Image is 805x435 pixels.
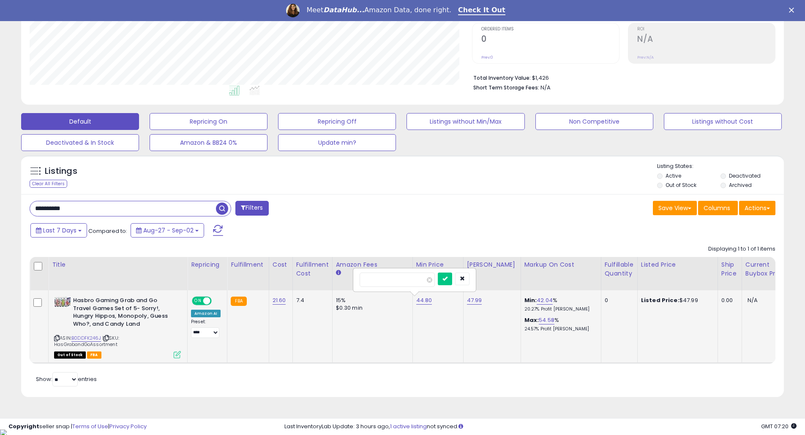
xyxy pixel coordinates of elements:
[535,113,653,130] button: Non Competitive
[336,260,409,269] div: Amazon Fees
[666,172,681,179] label: Active
[704,204,730,212] span: Columns
[666,181,696,189] label: Out of Stock
[641,296,679,304] b: Listed Price:
[131,223,204,238] button: Aug-27 - Sep-02
[637,27,775,32] span: ROI
[416,296,432,305] a: 44.80
[481,55,493,60] small: Prev: 0
[637,55,654,60] small: Prev: N/A
[193,297,203,305] span: ON
[481,27,619,32] span: Ordered Items
[235,201,268,216] button: Filters
[467,260,517,269] div: [PERSON_NAME]
[721,297,735,304] div: 0.00
[524,326,595,332] p: 24.57% Profit [PERSON_NAME]
[657,162,784,170] p: Listing States:
[87,351,101,359] span: FBA
[524,306,595,312] p: 20.27% Profit [PERSON_NAME]
[539,316,554,324] a: 54.58
[761,422,797,430] span: 2025-09-10 07:20 GMT
[54,351,86,359] span: All listings that are currently out of stock and unavailable for purchase on Amazon
[191,319,221,338] div: Preset:
[473,74,531,81] b: Total Inventory Value:
[739,201,775,215] button: Actions
[21,134,139,151] button: Deactivated & In Stock
[191,310,221,317] div: Amazon AI
[521,257,601,290] th: The percentage added to the cost of goods (COGS) that forms the calculator for Min & Max prices.
[231,260,265,269] div: Fulfillment
[8,422,39,430] strong: Copyright
[52,260,184,269] div: Title
[721,260,738,278] div: Ship Price
[641,297,711,304] div: $47.99
[43,226,76,235] span: Last 7 Days
[416,260,460,269] div: Min Price
[481,34,619,46] h2: 0
[54,335,119,347] span: | SKU: HasGrabandGoAssortment
[191,260,224,269] div: Repricing
[8,423,147,431] div: seller snap | |
[306,6,451,14] div: Meet Amazon Data, done right.
[286,4,300,17] img: Profile image for Georgie
[21,113,139,130] button: Default
[150,113,267,130] button: Repricing On
[524,316,539,324] b: Max:
[30,223,87,238] button: Last 7 Days
[473,84,539,91] b: Short Term Storage Fees:
[407,113,524,130] button: Listings without Min/Max
[296,297,326,304] div: 7.4
[88,227,127,235] span: Compared to:
[231,297,246,306] small: FBA
[473,72,769,82] li: $1,426
[524,297,595,312] div: %
[150,134,267,151] button: Amazon & BB24 0%
[72,422,108,430] a: Terms of Use
[641,260,714,269] div: Listed Price
[210,297,224,305] span: OFF
[789,8,797,13] div: Close
[30,180,67,188] div: Clear All Filters
[323,6,364,14] i: DataHub...
[653,201,697,215] button: Save View
[54,297,71,307] img: 51rYUxIp0qL._SL40_.jpg
[73,297,176,330] b: Hasbro Gaming Grab and Go Travel Games Set of 5- Sorry!, Hungry Hippos, Monopoly, Guess Who?, and...
[71,335,101,342] a: B0DDFK246J
[336,297,406,304] div: 15%
[708,245,775,253] div: Displaying 1 to 1 of 1 items
[390,422,427,430] a: 1 active listing
[637,34,775,46] h2: N/A
[745,260,789,278] div: Current Buybox Price
[458,6,505,15] a: Check It Out
[524,296,537,304] b: Min:
[278,113,396,130] button: Repricing Off
[45,165,77,177] h5: Listings
[273,296,286,305] a: 21.60
[296,260,329,278] div: Fulfillment Cost
[698,201,738,215] button: Columns
[278,134,396,151] button: Update min?
[336,304,406,312] div: $0.30 min
[605,297,631,304] div: 0
[109,422,147,430] a: Privacy Policy
[54,297,181,357] div: ASIN:
[729,181,752,189] label: Archived
[467,296,482,305] a: 47.99
[605,260,634,278] div: Fulfillable Quantity
[664,113,782,130] button: Listings without Cost
[729,172,761,179] label: Deactivated
[36,375,97,383] span: Show: entries
[537,296,553,305] a: 42.04
[273,260,289,269] div: Cost
[336,269,341,277] small: Amazon Fees.
[524,260,598,269] div: Markup on Cost
[284,423,797,431] div: Last InventoryLab Update: 3 hours ago, not synced.
[540,84,551,92] span: N/A
[143,226,194,235] span: Aug-27 - Sep-02
[524,316,595,332] div: %
[748,296,758,304] span: N/A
